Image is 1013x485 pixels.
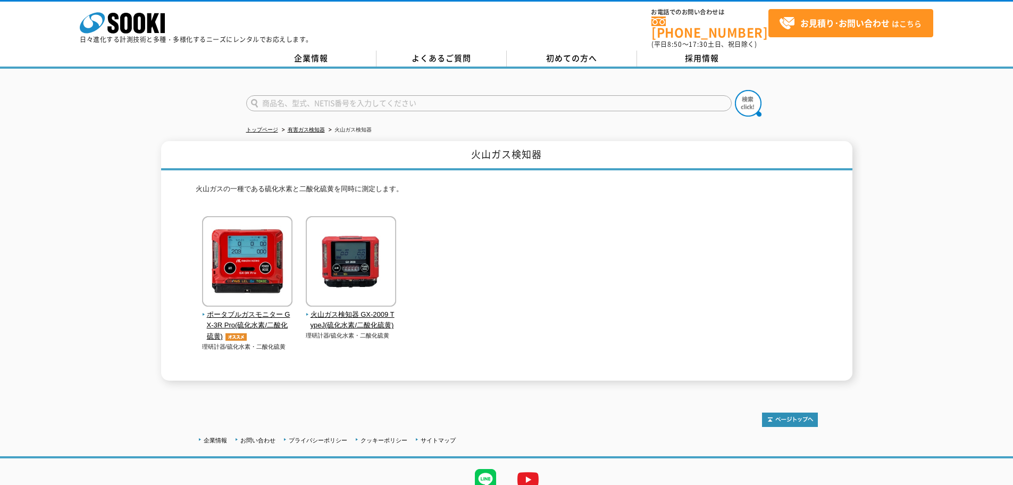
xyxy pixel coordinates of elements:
[202,309,293,342] span: ポータブルガスモニター GX-3R Pro(硫化水素/二酸化硫黄)
[204,437,227,443] a: 企業情報
[637,51,767,67] a: 採用情報
[202,216,292,309] img: ポータブルガスモニター GX-3R Pro(硫化水素/二酸化硫黄)
[651,39,757,49] span: (平日 ～ 土日、祝日除く)
[288,127,325,133] a: 有害ガス検知器
[306,216,396,309] img: 火山ガス検知器 GX-2009 TypeJ(硫化水素/二酸化硫黄)
[246,51,376,67] a: 企業情報
[306,331,397,340] p: 理研計器/硫化水素・二酸化硫黄
[196,184,818,200] p: 火山ガスの一種である硫化水素と二酸化硫黄を同時に測定します。
[507,51,637,67] a: 初めての方へ
[161,141,852,170] h1: 火山ガス検知器
[326,125,372,136] li: 火山ガス検知器
[689,39,708,49] span: 17:30
[546,52,597,64] span: 初めての方へ
[289,437,347,443] a: プライバシーポリシー
[80,36,313,43] p: 日々進化する計測技術と多種・多様化するニーズにレンタルでお応えします。
[667,39,682,49] span: 8:50
[779,15,922,31] span: はこちら
[240,437,275,443] a: お問い合わせ
[421,437,456,443] a: サイトマップ
[800,17,890,29] strong: お見積り･お問い合わせ
[651,17,768,38] a: [PHONE_NUMBER]
[651,9,768,15] span: お電話でのお問い合わせは
[246,95,732,111] input: 商品名、型式、NETIS番号を入力してください
[202,299,293,342] a: ポータブルガスモニター GX-3R Pro(硫化水素/二酸化硫黄)オススメ
[762,413,818,427] img: トップページへ
[202,342,293,351] p: 理研計器/硫化水素・二酸化硫黄
[361,437,407,443] a: クッキーポリシー
[735,90,761,117] img: btn_search.png
[246,127,278,133] a: トップページ
[376,51,507,67] a: よくあるご質問
[306,309,397,332] span: 火山ガス検知器 GX-2009 TypeJ(硫化水素/二酸化硫黄)
[223,333,249,341] img: オススメ
[768,9,933,37] a: お見積り･お問い合わせはこちら
[306,299,397,331] a: 火山ガス検知器 GX-2009 TypeJ(硫化水素/二酸化硫黄)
